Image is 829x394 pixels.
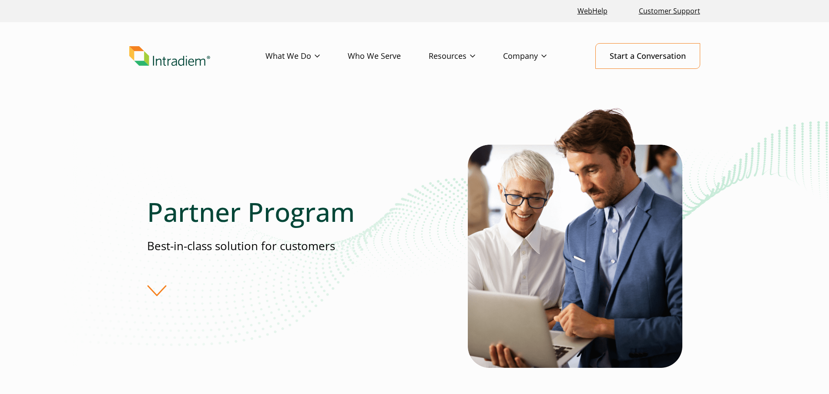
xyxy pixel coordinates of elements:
a: Company [503,44,574,69]
img: Intradiem [129,46,210,66]
a: What We Do [265,44,348,69]
a: Customer Support [635,2,704,20]
img: Man and woman employees looking at a computer discussing contact center partnership [468,104,682,368]
a: Link opens in a new window [574,2,611,20]
p: Best-in-class solution for customers [147,238,414,254]
h1: Partner Program [147,196,414,228]
a: Who We Serve [348,44,429,69]
a: Resources [429,44,503,69]
a: Start a Conversation [595,43,700,69]
a: Link to homepage of Intradiem [129,46,265,66]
